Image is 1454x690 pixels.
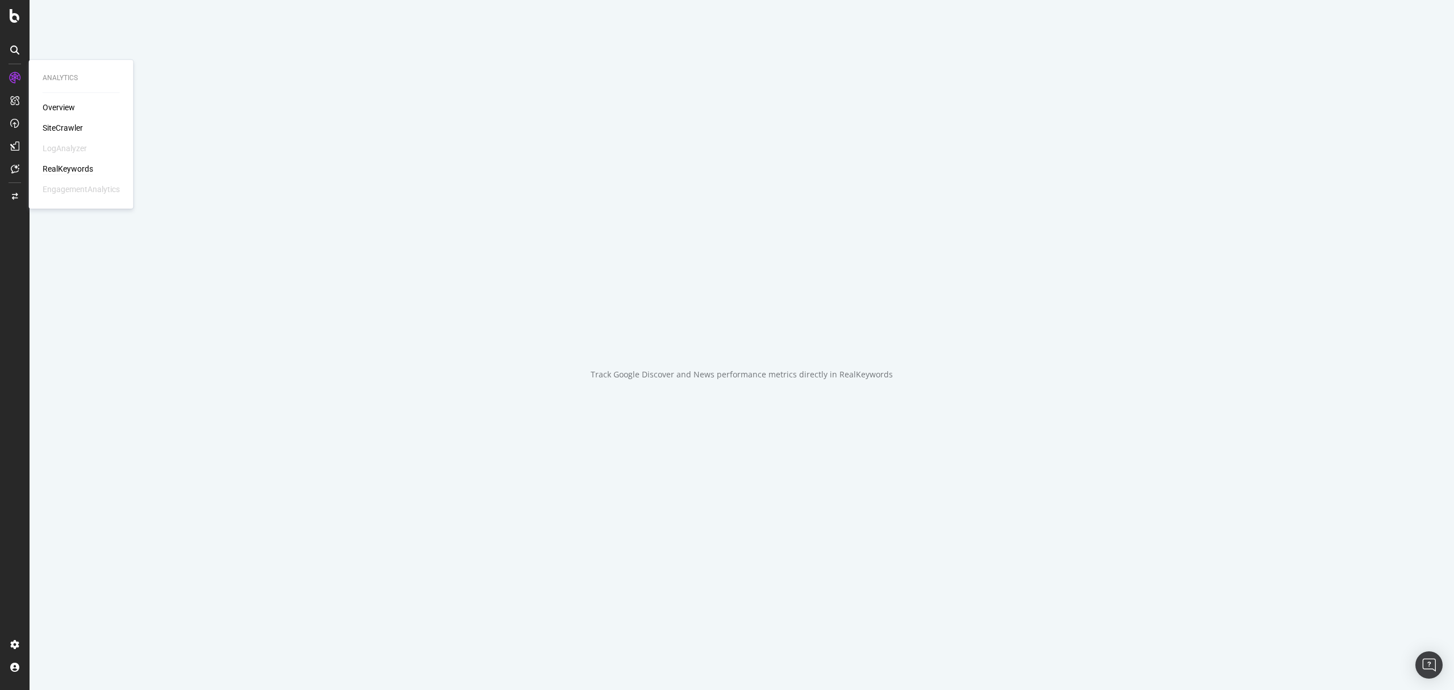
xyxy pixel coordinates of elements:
div: Track Google Discover and News performance metrics directly in RealKeywords [591,369,893,380]
div: Open Intercom Messenger [1415,651,1443,679]
a: Overview [43,102,75,113]
a: RealKeywords [43,163,93,174]
div: animation [701,310,783,351]
div: LogAnalyzer [43,143,87,154]
a: SiteCrawler [43,122,83,134]
div: EngagementAnalytics [43,184,120,195]
div: Analytics [43,73,120,83]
